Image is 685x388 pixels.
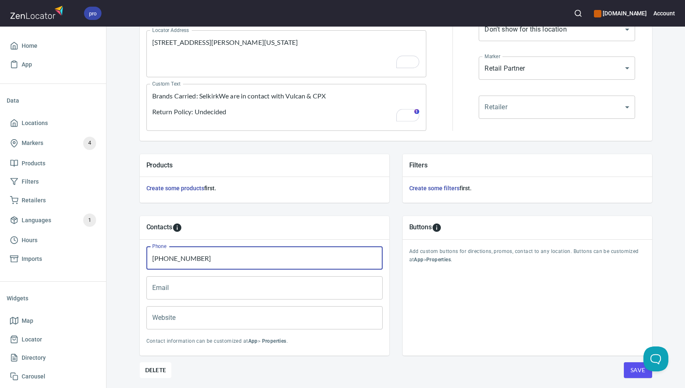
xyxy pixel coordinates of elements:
span: 1 [83,216,96,225]
iframe: Help Scout Beacon - Open [643,346,668,371]
li: Widgets [7,288,99,308]
span: Hours [22,235,37,246]
svg: To add custom buttons for locations, please go to Apps > Properties > Buttons. [432,223,442,233]
a: Languages1 [7,209,99,231]
h5: Products [146,161,383,169]
p: Add custom buttons for directions, promos, contact to any location. Buttons can be customized at > . [409,248,645,264]
a: Locator [7,330,99,349]
span: Directory [22,353,46,363]
span: App [22,59,32,70]
span: pro [84,9,101,18]
div: Retail Partner [479,56,635,80]
a: Home [7,37,99,55]
a: Products [7,154,99,173]
a: Markers4 [7,133,99,154]
span: Save [631,365,645,376]
span: Locations [22,118,48,128]
div: Manage your apps [594,4,647,22]
span: Products [22,158,45,169]
span: Carousel [22,371,45,382]
a: Filters [7,172,99,191]
button: Save [624,362,652,378]
a: Retailers [7,191,99,210]
h5: Contacts [146,223,173,233]
h6: [DOMAIN_NAME] [594,9,647,18]
svg: To add custom contact information for locations, please go to Apps > Properties > Contacts. [172,223,182,233]
span: Delete [145,365,166,375]
span: Locator [22,334,42,345]
div: ​ [479,96,635,119]
h6: first. [409,184,645,193]
button: Account [653,4,675,22]
b: App [248,338,258,344]
h5: Buttons [409,223,432,233]
span: Map [22,316,33,326]
h5: Filters [409,161,645,169]
a: Locations [7,114,99,133]
a: Create some filters [409,185,460,192]
div: Don't show for this location [479,18,635,41]
a: Imports [7,250,99,268]
span: 4 [83,138,96,148]
b: Properties [426,257,451,263]
span: Filters [22,177,39,187]
a: Map [7,312,99,330]
span: Languages [22,215,51,226]
img: zenlocator [10,3,66,21]
a: App [7,55,99,74]
h6: first. [146,184,383,193]
a: Create some products [146,185,204,192]
span: Retailers [22,195,46,206]
button: Delete [140,362,172,378]
textarea: To enrich screen reader interactions, please activate Accessibility in Grammarly extension settings [152,38,421,70]
span: Home [22,41,37,51]
li: Data [7,91,99,111]
span: Imports [22,254,42,264]
p: Contact information can be customized at > . [146,337,383,346]
h6: Account [653,9,675,18]
b: Properties [262,338,287,344]
span: Markers [22,138,43,148]
button: color-CE600E [594,10,601,17]
b: App [414,257,423,263]
textarea: To enrich screen reader interactions, please activate Accessibility in Grammarly extension settings [152,92,421,123]
a: Directory [7,349,99,367]
button: Search [569,4,587,22]
a: Hours [7,231,99,250]
div: pro [84,7,101,20]
a: Carousel [7,367,99,386]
